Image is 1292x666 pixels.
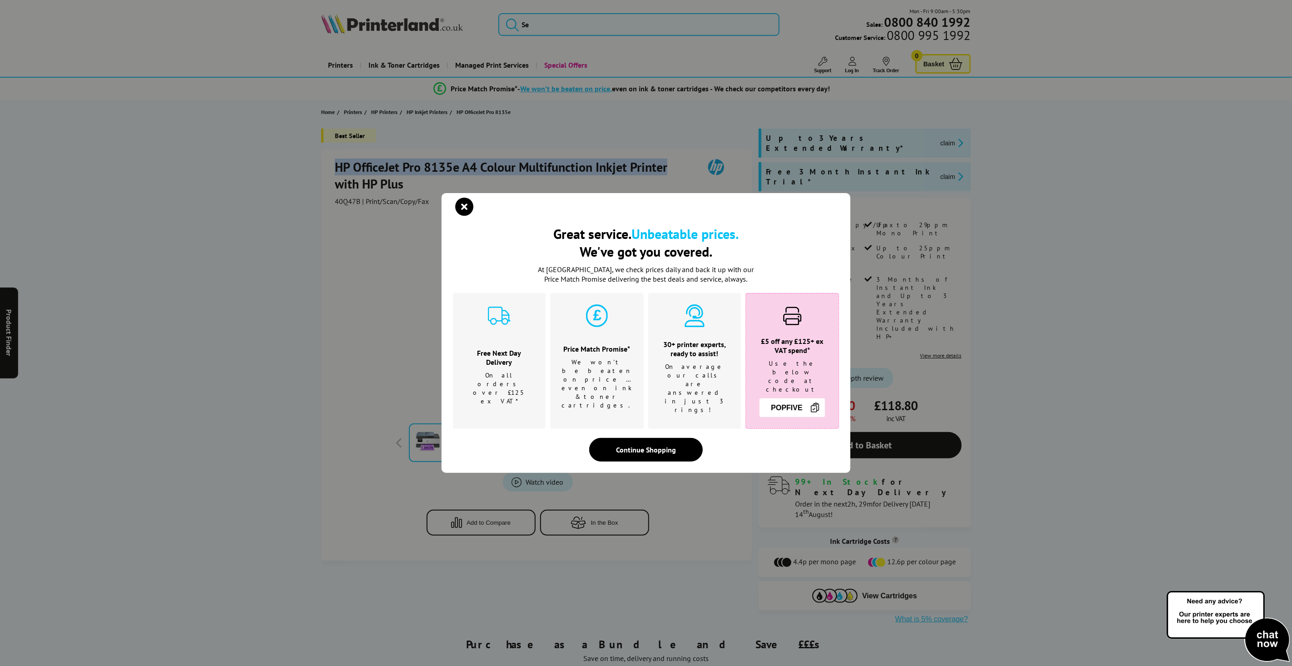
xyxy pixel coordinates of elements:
[631,225,739,243] b: Unbeatable prices.
[586,304,608,327] img: price-promise-cyan.svg
[453,225,839,260] h2: Great service. We've got you covered.
[488,304,511,327] img: delivery-cyan.svg
[532,265,760,284] p: At [GEOGRAPHIC_DATA], we check prices daily and back it up with our Price Match Promise deliverin...
[457,200,471,214] button: close modal
[757,337,827,355] h3: £5 off any £125+ ex VAT spend*
[683,304,706,327] img: expert-cyan.svg
[660,363,730,414] p: On average our calls are answered in just 3 rings!
[1165,590,1292,664] img: Open Live Chat window
[464,348,534,367] h3: Free Next Day Delivery
[562,344,632,353] h3: Price Match Promise*
[562,358,632,410] p: We won't be beaten on price …even on ink & toner cartridges.
[660,340,730,358] h3: 30+ printer experts, ready to assist!
[464,371,534,406] p: On all orders over £125 ex VAT*
[810,402,820,413] img: Copy Icon
[757,359,827,394] p: Use the below code at checkout
[589,438,703,462] div: Continue Shopping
